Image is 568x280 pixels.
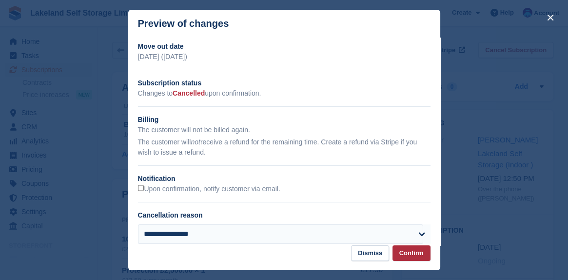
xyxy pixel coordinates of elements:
[191,138,200,146] em: not
[138,115,431,125] h2: Billing
[543,10,558,25] button: close
[138,211,203,219] label: Cancellation reason
[173,89,205,97] span: Cancelled
[138,88,431,99] p: Changes to upon confirmation.
[138,137,431,158] p: The customer will receive a refund for the remaining time. Create a refund via Stripe if you wish...
[138,52,431,62] p: [DATE] ([DATE])
[138,185,280,194] label: Upon confirmation, notify customer via email.
[138,41,431,52] h2: Move out date
[138,18,229,29] p: Preview of changes
[138,78,431,88] h2: Subscription status
[392,245,431,261] button: Confirm
[138,174,431,184] h2: Notification
[351,245,389,261] button: Dismiss
[138,125,431,135] p: The customer will not be billed again.
[138,185,144,191] input: Upon confirmation, notify customer via email.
